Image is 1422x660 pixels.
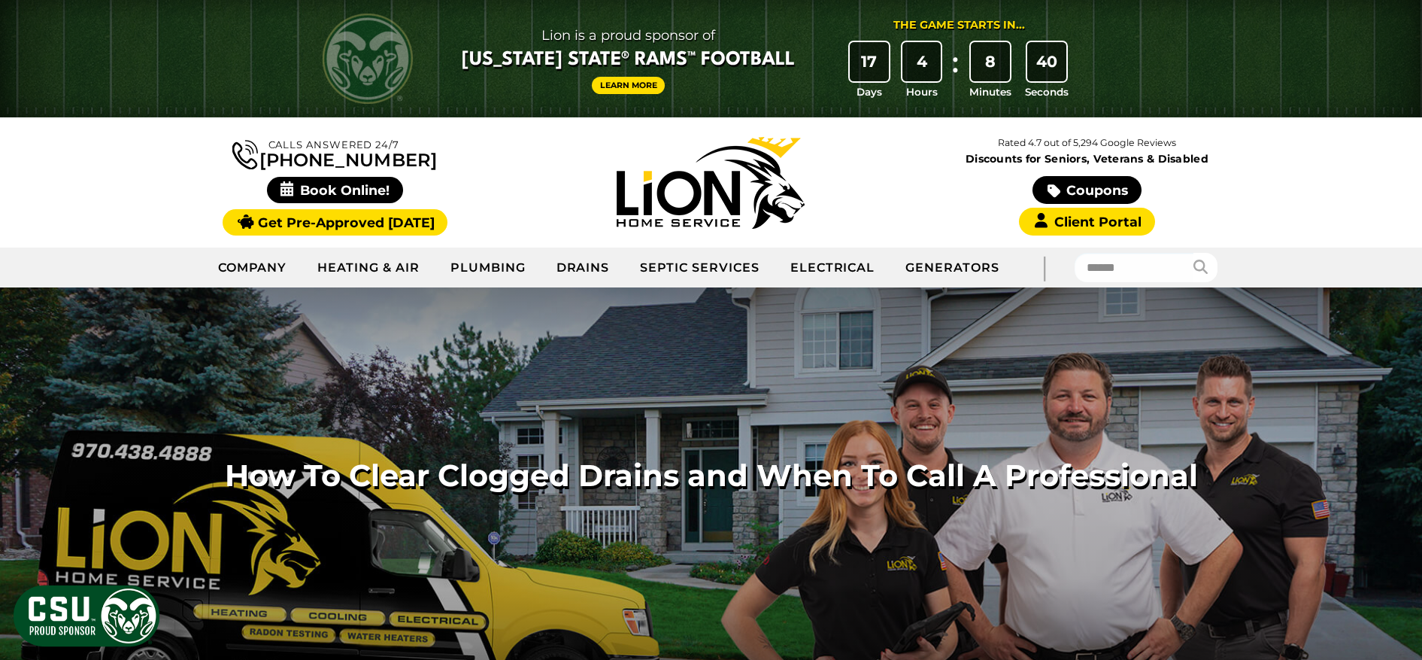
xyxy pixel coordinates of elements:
a: Generators [890,249,1014,287]
img: CSU Sponsor Badge [11,583,162,649]
div: 17 [850,42,889,81]
img: Lion Home Service [617,137,805,229]
a: Plumbing [435,249,541,287]
p: Rated 4.7 out of 5,294 Google Reviews [899,135,1275,151]
span: Discounts for Seniors, Veterans & Disabled [902,154,1272,164]
span: Hours [906,84,938,99]
a: Electrical [775,249,891,287]
a: Learn More [592,77,666,94]
div: 4 [902,42,941,81]
span: Days [857,84,882,99]
div: | [1014,248,1075,287]
span: [US_STATE] State® Rams™ Football [462,47,795,73]
span: Minutes [969,84,1011,99]
a: Septic Services [625,249,775,287]
a: Company [203,249,303,287]
a: Heating & Air [302,249,435,287]
div: 8 [971,42,1010,81]
span: Lion is a proud sponsor of [462,23,795,47]
a: [PHONE_NUMBER] [232,137,437,169]
div: The Game Starts in... [893,17,1025,34]
a: Get Pre-Approved [DATE] [223,209,447,236]
a: Client Portal [1019,208,1154,236]
span: Book Online! [267,177,403,203]
a: Coupons [1032,176,1141,204]
div: 40 [1027,42,1066,81]
span: Seconds [1025,84,1069,99]
a: Drains [541,249,626,287]
div: : [947,42,963,100]
img: CSU Rams logo [323,14,413,104]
